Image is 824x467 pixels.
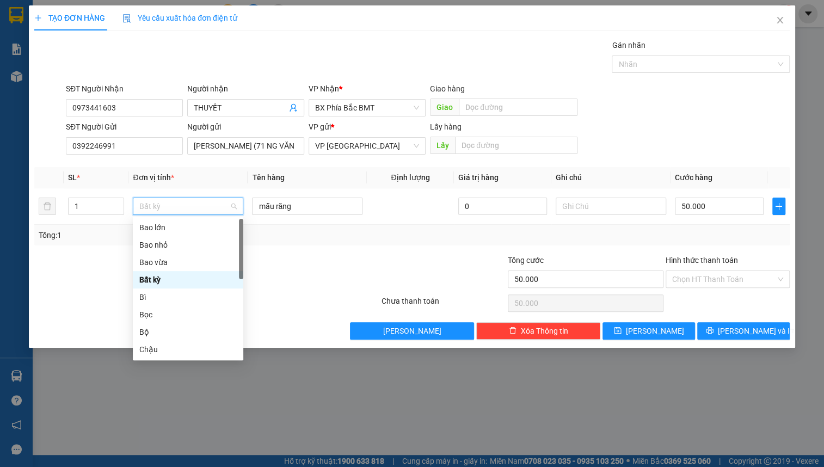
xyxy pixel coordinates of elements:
span: [PERSON_NAME] và In [718,325,794,337]
span: VP Nhận [309,84,339,93]
div: Chậu [133,341,243,358]
button: printer[PERSON_NAME] và In [697,322,790,340]
div: Chậu [139,343,237,355]
input: VD: Bàn, Ghế [252,198,362,215]
div: Bì [133,288,243,306]
div: Bất kỳ [133,271,243,288]
button: Close [765,5,795,36]
div: Bọc [133,306,243,323]
div: Bao lớn [133,219,243,236]
input: Dọc đường [459,99,577,116]
span: [PERSON_NAME] [383,325,441,337]
div: Tổng: 1 [39,229,319,241]
span: Cước hàng [675,173,712,182]
span: Giá trị hàng [458,173,499,182]
div: Chưa thanh toán [380,295,507,314]
div: Bao vừa [139,256,237,268]
span: Định lượng [391,173,429,182]
img: icon [122,14,131,23]
div: Bao nhỏ [133,236,243,254]
div: Bao vừa [133,254,243,271]
div: Bộ [133,323,243,341]
span: user-add [289,103,298,112]
label: Hình thức thanh toán [666,256,738,265]
button: delete [39,198,56,215]
label: Gán nhãn [612,41,645,50]
button: save[PERSON_NAME] [602,322,695,340]
span: Lấy [430,137,455,154]
th: Ghi chú [551,167,671,188]
div: Bất kỳ [139,274,237,286]
div: VP gửi [309,121,426,133]
button: [PERSON_NAME] [350,322,474,340]
span: Tên hàng [252,173,284,182]
span: VP Đà Lạt [315,138,419,154]
div: Bộ [139,326,237,338]
div: Người nhận [187,83,304,95]
span: Đơn vị tính [133,173,174,182]
span: Bất kỳ [139,198,237,214]
span: plus [34,14,42,22]
button: plus [772,198,785,215]
span: delete [509,327,516,335]
span: Giao hàng [430,84,465,93]
input: 0 [458,198,547,215]
span: Tổng cước [508,256,544,265]
span: printer [706,327,714,335]
div: Bì [139,291,237,303]
span: Giao [430,99,459,116]
div: Người gửi [187,121,304,133]
span: save [614,327,622,335]
span: SL [68,173,77,182]
span: [PERSON_NAME] [626,325,684,337]
span: TẠO ĐƠN HÀNG [34,14,105,22]
span: close [776,16,784,24]
input: Dọc đường [455,137,577,154]
input: Ghi Chú [556,198,666,215]
span: plus [773,202,785,211]
div: Bao nhỏ [139,239,237,251]
div: Bao lớn [139,222,237,234]
span: Xóa Thông tin [521,325,568,337]
div: SĐT Người Gửi [66,121,183,133]
div: SĐT Người Nhận [66,83,183,95]
div: Bọc [139,309,237,321]
button: deleteXóa Thông tin [476,322,600,340]
span: BX Phía Bắc BMT [315,100,419,116]
span: Yêu cầu xuất hóa đơn điện tử [122,14,237,22]
span: Lấy hàng [430,122,462,131]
